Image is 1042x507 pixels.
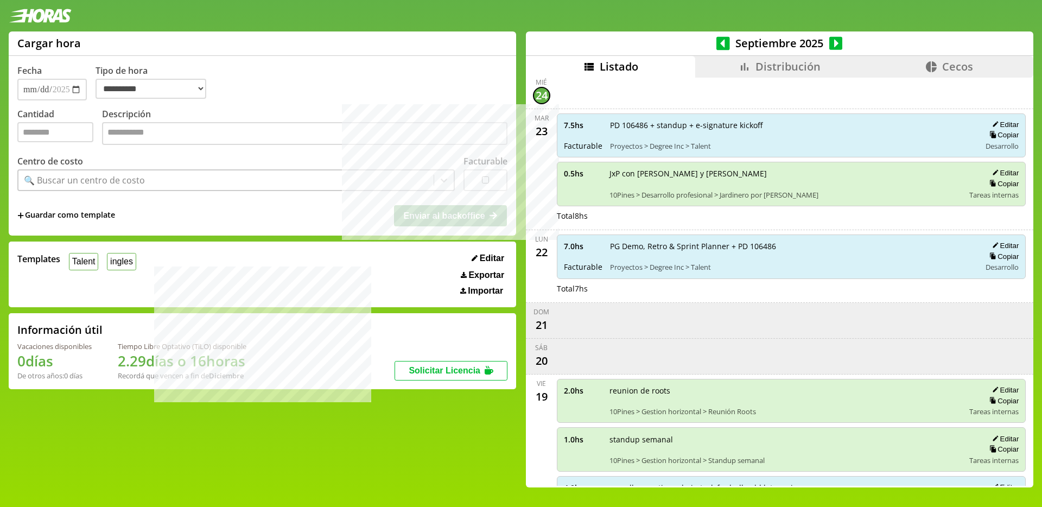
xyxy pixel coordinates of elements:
div: Total 8 hs [557,211,1026,221]
div: Vacaciones disponibles [17,341,92,351]
div: lun [535,235,548,244]
div: De otros años: 0 días [17,371,92,381]
span: on call + creating admin task for bulk add late reviewees [610,483,974,493]
span: 4.0 hs [564,483,602,493]
button: Editar [989,120,1019,129]
span: Facturable [564,262,602,272]
div: dom [533,307,549,316]
button: Talent [69,253,98,270]
span: 10Pines > Gestion horizontal > Reunión Roots [609,407,962,416]
span: Septiembre 2025 [730,36,829,50]
label: Fecha [17,65,42,77]
div: sáb [535,343,548,352]
label: Facturable [463,155,507,167]
h1: Cargar hora [17,36,81,50]
h1: 0 días [17,351,92,371]
span: Desarrollo [986,262,1019,272]
span: 7.5 hs [564,120,602,130]
span: 7.0 hs [564,241,602,251]
span: 10Pines > Desarrollo profesional > Jardinero por [PERSON_NAME] [609,190,962,200]
span: PD 106486 + standup + e-signature kickoff [610,120,974,130]
div: vie [537,379,546,388]
button: Editar [989,385,1019,395]
span: Tareas internas [969,455,1019,465]
button: Copiar [986,179,1019,188]
button: Exportar [458,270,507,281]
label: Centro de costo [17,155,83,167]
span: Cecos [942,59,973,74]
button: Copiar [986,445,1019,454]
div: Total 7 hs [557,283,1026,294]
div: 23 [533,123,550,140]
textarea: Descripción [102,122,507,145]
button: Solicitar Licencia [395,361,507,381]
span: reunion de roots [609,385,962,396]
div: 20 [533,352,550,370]
select: Tipo de hora [96,79,206,99]
button: Copiar [986,396,1019,405]
b: Diciembre [209,371,244,381]
span: Facturable [564,141,602,151]
span: Proyectos > Degree Inc > Talent [610,141,974,151]
label: Cantidad [17,108,102,148]
div: mar [535,113,549,123]
button: Copiar [986,252,1019,261]
span: Tareas internas [969,190,1019,200]
button: Copiar [986,130,1019,140]
label: Tipo de hora [96,65,215,100]
div: Tiempo Libre Optativo (TiLO) disponible [118,341,246,351]
div: 22 [533,244,550,261]
span: 2.0 hs [564,385,602,396]
div: 🔍 Buscar un centro de costo [24,174,145,186]
div: Recordá que vencen a fin de [118,371,246,381]
button: Editar [989,434,1019,443]
button: Editar [989,241,1019,250]
h2: Información útil [17,322,103,337]
input: Cantidad [17,122,93,142]
div: scrollable content [526,78,1033,486]
h1: 2.29 días o 16 horas [118,351,246,371]
div: 24 [533,87,550,104]
span: Distribución [755,59,821,74]
div: 19 [533,388,550,405]
span: Tareas internas [969,407,1019,416]
div: mié [536,78,547,87]
span: 1.0 hs [564,434,602,445]
span: Listado [600,59,638,74]
span: Solicitar Licencia [409,366,480,375]
span: Proyectos > Degree Inc > Talent [610,262,974,272]
button: Editar [989,168,1019,178]
span: Editar [480,253,504,263]
span: Importar [468,286,503,296]
span: 10Pines > Gestion horizontal > Standup semanal [609,455,962,465]
label: Descripción [102,108,507,148]
span: Desarrollo [986,141,1019,151]
img: logotipo [9,9,72,23]
button: Editar [989,483,1019,492]
span: Exportar [468,270,504,280]
button: Editar [468,253,507,264]
span: + [17,210,24,221]
span: +Guardar como template [17,210,115,221]
span: 0.5 hs [564,168,602,179]
span: Templates [17,253,60,265]
span: JxP con [PERSON_NAME] y [PERSON_NAME] [609,168,962,179]
div: 21 [533,316,550,334]
button: ingles [107,253,136,270]
span: PG Demo, Retro & Sprint Planner + PD 106486 [610,241,974,251]
span: standup semanal [609,434,962,445]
